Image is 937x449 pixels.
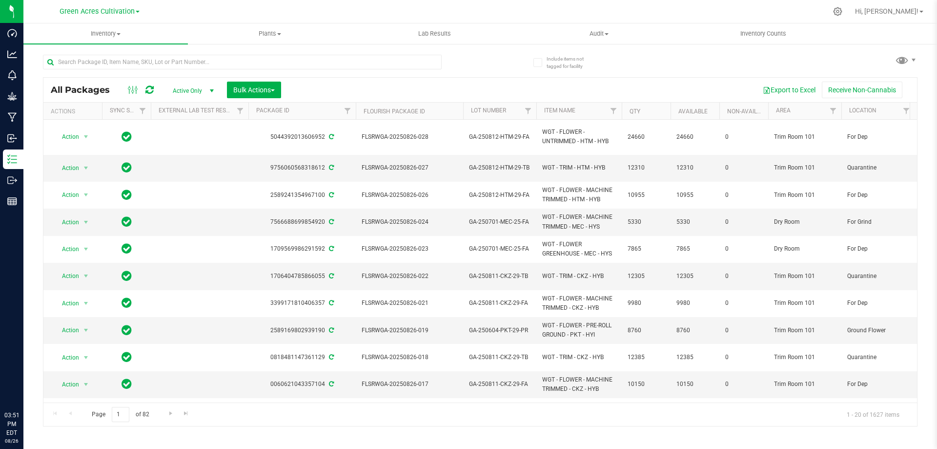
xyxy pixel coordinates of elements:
span: All Packages [51,85,120,95]
span: Ground Flower [847,326,909,335]
span: FLSRWGA-20250826-021 [362,299,457,308]
span: FLSRWGA-20250826-018 [362,353,457,362]
span: 24660 [628,132,665,142]
span: For Dep [847,191,909,200]
span: GA-250701-MEC-25-FA [469,217,530,227]
a: Go to the next page [163,407,178,420]
span: FLSRWGA-20250826-019 [362,326,457,335]
inline-svg: Inbound [7,133,17,143]
span: Sync from Compliance System [327,192,334,198]
span: GA-250812-HTM-29-TB [469,163,530,172]
span: 5330 [676,217,713,227]
span: Sync from Compliance System [327,381,334,387]
span: In Sync [122,296,132,310]
span: Trim Room 101 [774,132,835,142]
span: 10955 [676,191,713,200]
span: select [80,242,92,256]
span: Sync from Compliance System [327,245,334,252]
a: Item Name [544,107,575,114]
span: In Sync [122,323,132,337]
span: WGT - FLOWER - MACHINE TRIMMED - HTM - HYB [542,186,616,204]
inline-svg: Dashboard [7,28,17,38]
span: 0 [725,132,762,142]
a: Available [678,108,708,115]
span: Action [53,351,80,364]
span: 7865 [676,244,713,254]
span: select [80,378,92,391]
a: Area [776,107,791,114]
inline-svg: Analytics [7,49,17,59]
span: 1 - 20 of 1627 items [839,407,907,422]
span: For Dep [847,380,909,389]
span: FLSRWGA-20250826-023 [362,244,457,254]
span: select [80,269,92,283]
span: Trim Room 101 [774,299,835,308]
span: 5330 [628,217,665,227]
a: Filter [340,103,356,119]
span: WGT - TRIM - CKZ - HYB [542,353,616,362]
div: 9756060568318612 [247,163,357,172]
span: Quarantine [847,272,909,281]
span: 10955 [628,191,665,200]
inline-svg: Monitoring [7,70,17,80]
p: 08/26 [4,437,19,445]
span: GA-250811-CKZ-29-FA [469,299,530,308]
span: GA-250811-CKZ-29-TB [469,272,530,281]
a: Non-Available [727,108,771,115]
a: Package ID [256,107,289,114]
span: Green Acres Cultivation [60,7,135,16]
span: FLSRWGA-20250826-027 [362,163,457,172]
input: 1 [112,407,129,422]
span: FLSRWGA-20250826-024 [362,217,457,227]
span: 12305 [628,272,665,281]
span: In Sync [122,269,132,283]
span: Lab Results [405,29,464,38]
span: WGT - FLOWER GREENHOUSE - MEC - HYS [542,240,616,258]
inline-svg: Reports [7,196,17,206]
span: Inventory Counts [727,29,799,38]
span: Action [53,323,80,337]
span: In Sync [122,350,132,364]
inline-svg: Manufacturing [7,112,17,122]
div: Actions [51,108,98,115]
div: 7566688699854920 [247,217,357,227]
span: select [80,351,92,364]
span: Trim Room 101 [774,353,835,362]
span: Trim Room 101 [774,163,835,172]
span: For Dep [847,299,909,308]
span: Page of 82 [83,407,157,422]
span: GA-250812-HTM-29-FA [469,132,530,142]
span: FLSRWGA-20250826-028 [362,132,457,142]
span: WGT - TRIM - CKZ - HYB [542,272,616,281]
a: Qty [630,108,640,115]
span: FLSRWGA-20250826-017 [362,380,457,389]
span: Sync from Compliance System [327,273,334,279]
span: 0 [725,217,762,227]
span: In Sync [122,161,132,174]
span: Action [53,130,80,144]
a: Lab Results [352,23,517,44]
a: Inventory [23,23,188,44]
span: select [80,161,92,175]
div: 0060621043357104 [247,380,357,389]
span: 9980 [676,299,713,308]
a: Go to the last page [179,407,193,420]
span: Quarantine [847,163,909,172]
span: Audit [517,29,681,38]
inline-svg: Outbound [7,175,17,185]
span: 10150 [628,380,665,389]
button: Export to Excel [756,82,822,98]
span: In Sync [122,377,132,391]
span: WGT - FLOWER - PRE-ROLL GROUND - PKT - HYI [542,321,616,340]
span: FLSRWGA-20250826-022 [362,272,457,281]
iframe: Resource center unread badge [29,369,41,381]
span: 12385 [628,353,665,362]
span: 10150 [676,380,713,389]
span: 0 [725,191,762,200]
span: 8760 [676,326,713,335]
a: Plants [188,23,352,44]
span: WGT - FLOWER - MACHINE TRIMMED - MEC - HYS [542,213,616,231]
span: select [80,188,92,202]
div: 0818481147361129 [247,353,357,362]
span: In Sync [122,130,132,144]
